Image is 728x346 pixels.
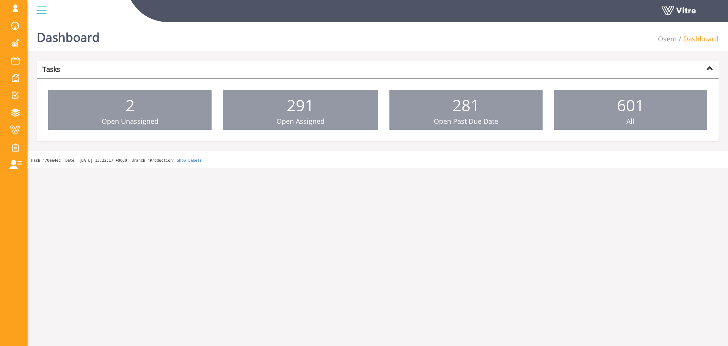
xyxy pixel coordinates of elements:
[31,158,175,163] span: Hash '70ea4ec' Date '[DATE] 13:22:17 +0000' Branch 'Production'
[434,117,498,126] span: Open Past Due Date
[658,34,677,43] a: Osem
[677,34,719,44] li: Dashboard
[126,94,135,116] span: 2
[617,94,644,116] span: 601
[287,94,314,116] span: 291
[276,117,325,126] span: Open Assigned
[42,65,60,74] strong: Tasks
[452,94,480,116] span: 281
[177,158,202,163] a: Show Labels
[626,117,634,126] span: All
[37,19,100,51] h1: Dashboard
[389,90,543,130] a: 281 Open Past Due Date
[48,90,212,130] a: 2 Open Unassigned
[223,90,378,130] a: 291 Open Assigned
[102,117,158,126] span: Open Unassigned
[554,90,707,130] a: 601 All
